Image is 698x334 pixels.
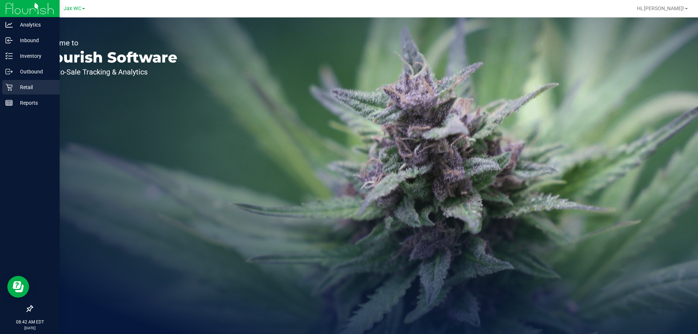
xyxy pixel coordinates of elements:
[3,319,56,325] p: 08:42 AM EDT
[13,83,56,92] p: Retail
[7,276,29,298] iframe: Resource center
[64,5,81,12] span: Jax WC
[13,52,56,60] p: Inventory
[3,325,56,331] p: [DATE]
[5,52,13,60] inline-svg: Inventory
[39,68,177,76] p: Seed-to-Sale Tracking & Analytics
[5,84,13,91] inline-svg: Retail
[5,21,13,28] inline-svg: Analytics
[13,67,56,76] p: Outbound
[5,37,13,44] inline-svg: Inbound
[39,39,177,47] p: Welcome to
[5,99,13,106] inline-svg: Reports
[13,20,56,29] p: Analytics
[637,5,684,11] span: Hi, [PERSON_NAME]!
[39,50,177,65] p: Flourish Software
[5,68,13,75] inline-svg: Outbound
[13,98,56,107] p: Reports
[13,36,56,45] p: Inbound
